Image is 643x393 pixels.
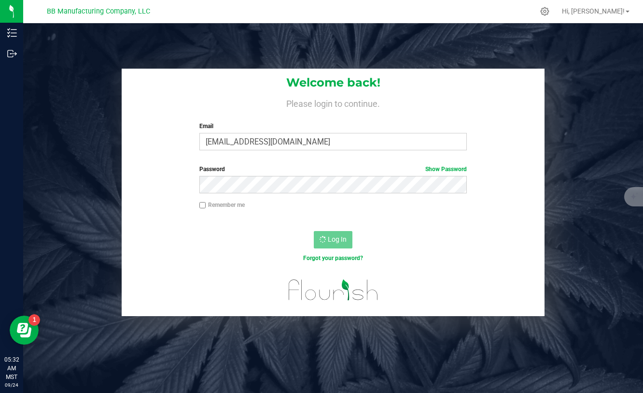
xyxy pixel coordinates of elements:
inline-svg: Inventory [7,28,17,38]
p: 05:32 AM MST [4,355,19,381]
span: BB Manufacturing Company, LLC [47,7,150,15]
label: Remember me [199,201,245,209]
span: Hi, [PERSON_NAME]! [562,7,625,15]
iframe: Resource center [10,316,39,345]
a: Forgot your password? [303,255,363,262]
img: flourish_logo.svg [280,273,386,307]
span: Password [199,166,225,173]
h1: Welcome back! [122,76,545,89]
span: Log In [328,235,347,243]
iframe: Resource center unread badge [28,314,40,326]
h4: Please login to continue. [122,97,545,108]
a: Show Password [425,166,467,173]
button: Log In [314,231,352,248]
label: Email [199,122,467,131]
div: Manage settings [539,7,551,16]
input: Remember me [199,202,206,209]
p: 09/24 [4,381,19,389]
inline-svg: Outbound [7,49,17,58]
